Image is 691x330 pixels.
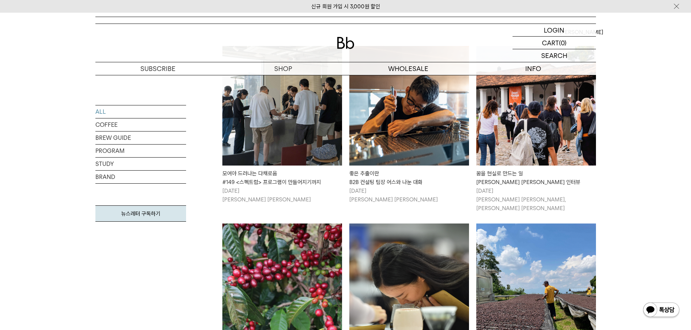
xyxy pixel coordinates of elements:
[471,62,596,75] p: INFO
[222,46,342,166] img: 모여야 드러나는 다채로움#149 <스펙트럼> 프로그램이 만들어지기까지
[642,302,680,319] img: 카카오톡 채널 1:1 채팅 버튼
[346,62,471,75] p: WHOLESALE
[95,145,186,157] a: PROGRAM
[476,46,596,213] a: 꿈을 현실로 만드는 일빈보야지 탁승희 대표 인터뷰 꿈을 현실로 만드는 일[PERSON_NAME] [PERSON_NAME] 인터뷰 [DATE][PERSON_NAME] [PERS...
[95,171,186,183] a: BRAND
[221,62,346,75] a: SHOP
[559,37,567,49] p: (0)
[349,187,469,204] p: [DATE] [PERSON_NAME] [PERSON_NAME]
[542,37,559,49] p: CART
[222,46,342,204] a: 모여야 드러나는 다채로움#149 <스펙트럼> 프로그램이 만들어지기까지 모여야 드러나는 다채로움#149 <스펙트럼> 프로그램이 만들어지기까지 [DATE][PERSON_NAME]...
[476,187,596,213] p: [DATE] [PERSON_NAME] [PERSON_NAME], [PERSON_NAME] [PERSON_NAME]
[349,46,469,166] img: 좋은 추출이란B2B 컨설팅 팀장 어스와 나눈 대화
[513,24,596,37] a: LOGIN
[544,24,564,36] p: LOGIN
[95,62,221,75] a: SUBSCRIBE
[541,49,567,62] p: SEARCH
[337,37,354,49] img: 로고
[513,37,596,49] a: CART (0)
[222,169,342,187] div: 모여야 드러나는 다채로움 #149 <스펙트럼> 프로그램이 만들어지기까지
[95,158,186,170] a: STUDY
[95,105,186,118] a: ALL
[311,3,380,10] a: 신규 회원 가입 시 3,000원 할인
[476,46,596,166] img: 꿈을 현실로 만드는 일빈보야지 탁승희 대표 인터뷰
[349,169,469,187] div: 좋은 추출이란 B2B 컨설팅 팀장 어스와 나눈 대화
[349,46,469,204] a: 좋은 추출이란B2B 컨설팅 팀장 어스와 나눈 대화 좋은 추출이란B2B 컨설팅 팀장 어스와 나눈 대화 [DATE][PERSON_NAME] [PERSON_NAME]
[476,169,596,187] div: 꿈을 현실로 만드는 일 [PERSON_NAME] [PERSON_NAME] 인터뷰
[95,131,186,144] a: BREW GUIDE
[95,118,186,131] a: COFFEE
[222,187,342,204] p: [DATE] [PERSON_NAME] [PERSON_NAME]
[95,205,186,222] a: 뉴스레터 구독하기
